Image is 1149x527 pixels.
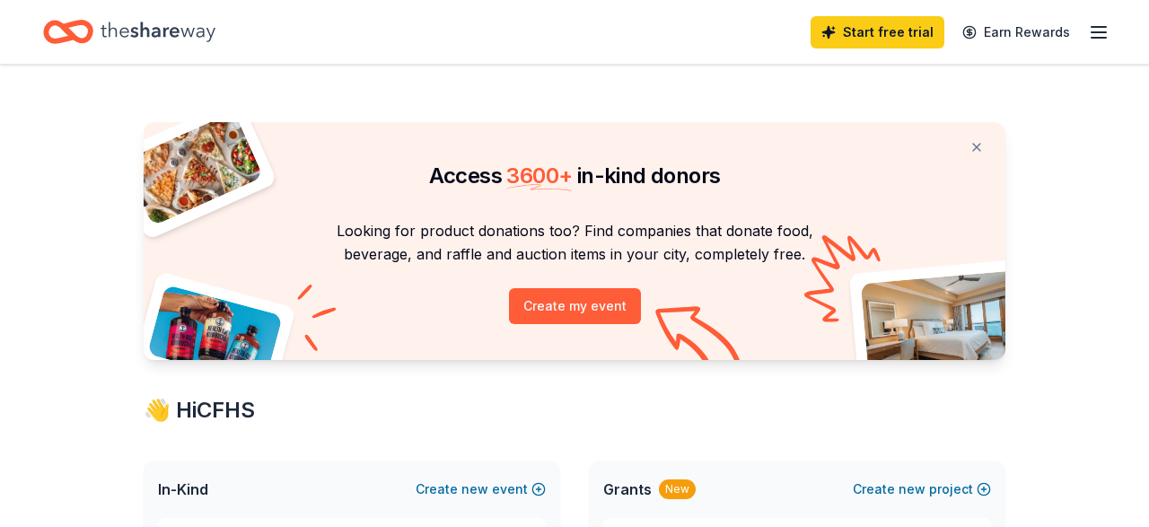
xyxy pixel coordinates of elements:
a: Earn Rewards [952,16,1081,48]
span: 3600 + [506,162,572,189]
button: Createnewevent [416,479,546,500]
span: Access in-kind donors [429,162,721,189]
div: New [659,479,696,499]
img: Curvy arrow [655,306,745,373]
img: Pizza [124,111,264,226]
span: new [461,479,488,500]
p: Looking for product donations too? Find companies that donate food, beverage, and raffle and auct... [165,219,984,267]
span: Grants [603,479,652,500]
a: Home [43,11,215,53]
button: Create my event [509,288,641,324]
span: new [899,479,925,500]
a: Start free trial [811,16,944,48]
button: Createnewproject [853,479,991,500]
div: 👋 Hi CFHS [144,396,1005,425]
span: In-Kind [158,479,208,500]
